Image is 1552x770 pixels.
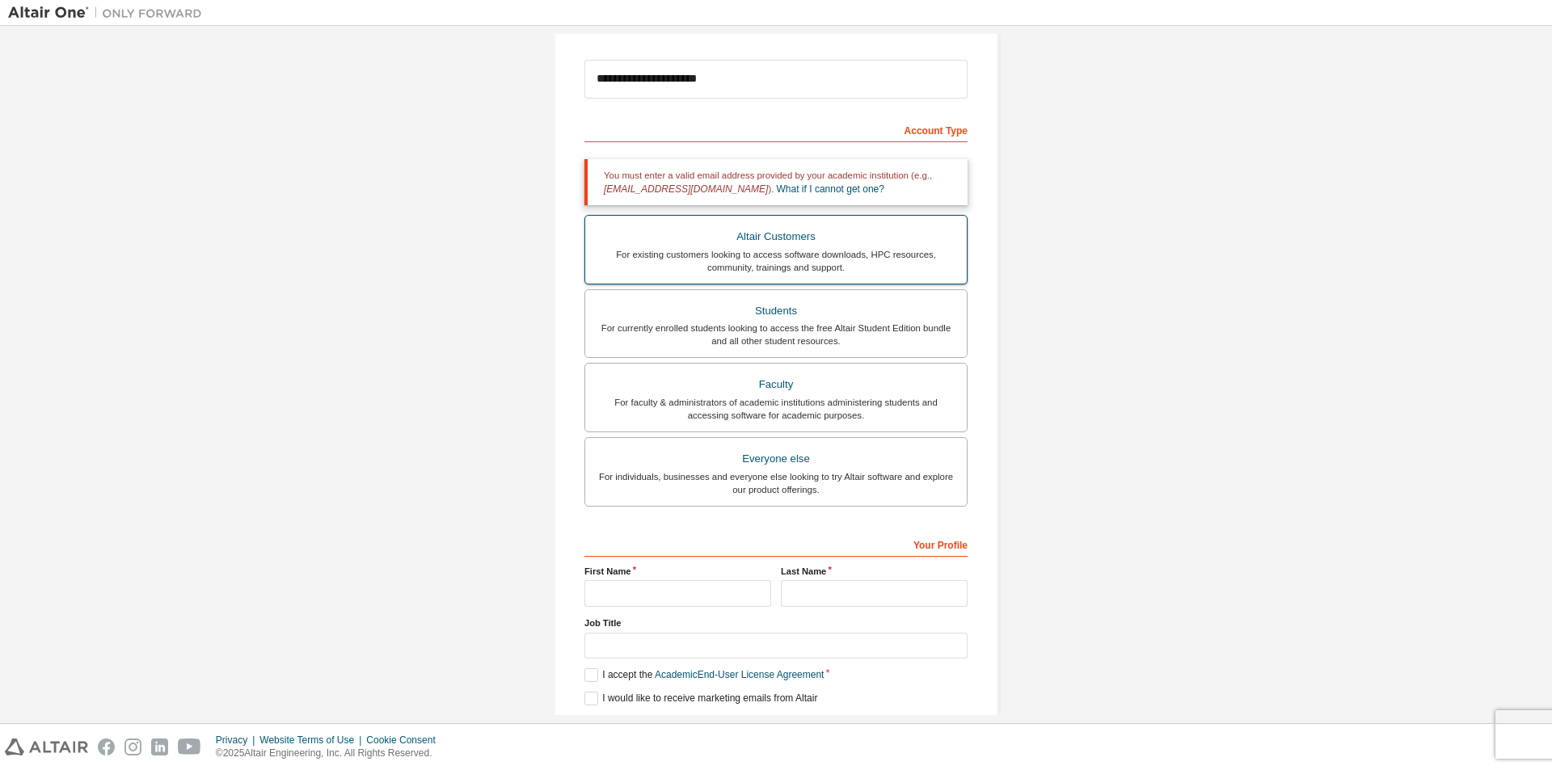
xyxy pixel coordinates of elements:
a: What if I cannot get one? [777,183,884,195]
span: [EMAIL_ADDRESS][DOMAIN_NAME] [604,183,768,195]
div: Privacy [216,734,259,747]
a: Academic End-User License Agreement [655,669,824,680]
div: Website Terms of Use [259,734,366,747]
div: Altair Customers [595,225,957,248]
div: Students [595,300,957,322]
div: For currently enrolled students looking to access the free Altair Student Edition bundle and all ... [595,322,957,347]
label: Job Title [584,616,968,629]
label: First Name [584,565,771,578]
div: For faculty & administrators of academic institutions administering students and accessing softwa... [595,396,957,422]
div: Cookie Consent [366,734,445,747]
img: altair_logo.svg [5,738,88,755]
div: Account Type [584,116,968,142]
img: instagram.svg [124,738,141,755]
img: Altair One [8,5,210,21]
div: Your Profile [584,531,968,557]
img: facebook.svg [98,738,115,755]
img: youtube.svg [178,738,201,755]
img: linkedin.svg [151,738,168,755]
div: Everyone else [595,448,957,470]
div: For existing customers looking to access software downloads, HPC resources, community, trainings ... [595,248,957,274]
label: I accept the [584,668,824,682]
div: Faculty [595,373,957,396]
p: © 2025 Altair Engineering, Inc. All Rights Reserved. [216,747,445,760]
label: Last Name [781,565,968,578]
label: I would like to receive marketing emails from Altair [584,692,817,705]
div: For individuals, businesses and everyone else looking to try Altair software and explore our prod... [595,470,957,496]
div: You must enter a valid email address provided by your academic institution (e.g., ). [584,159,968,205]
